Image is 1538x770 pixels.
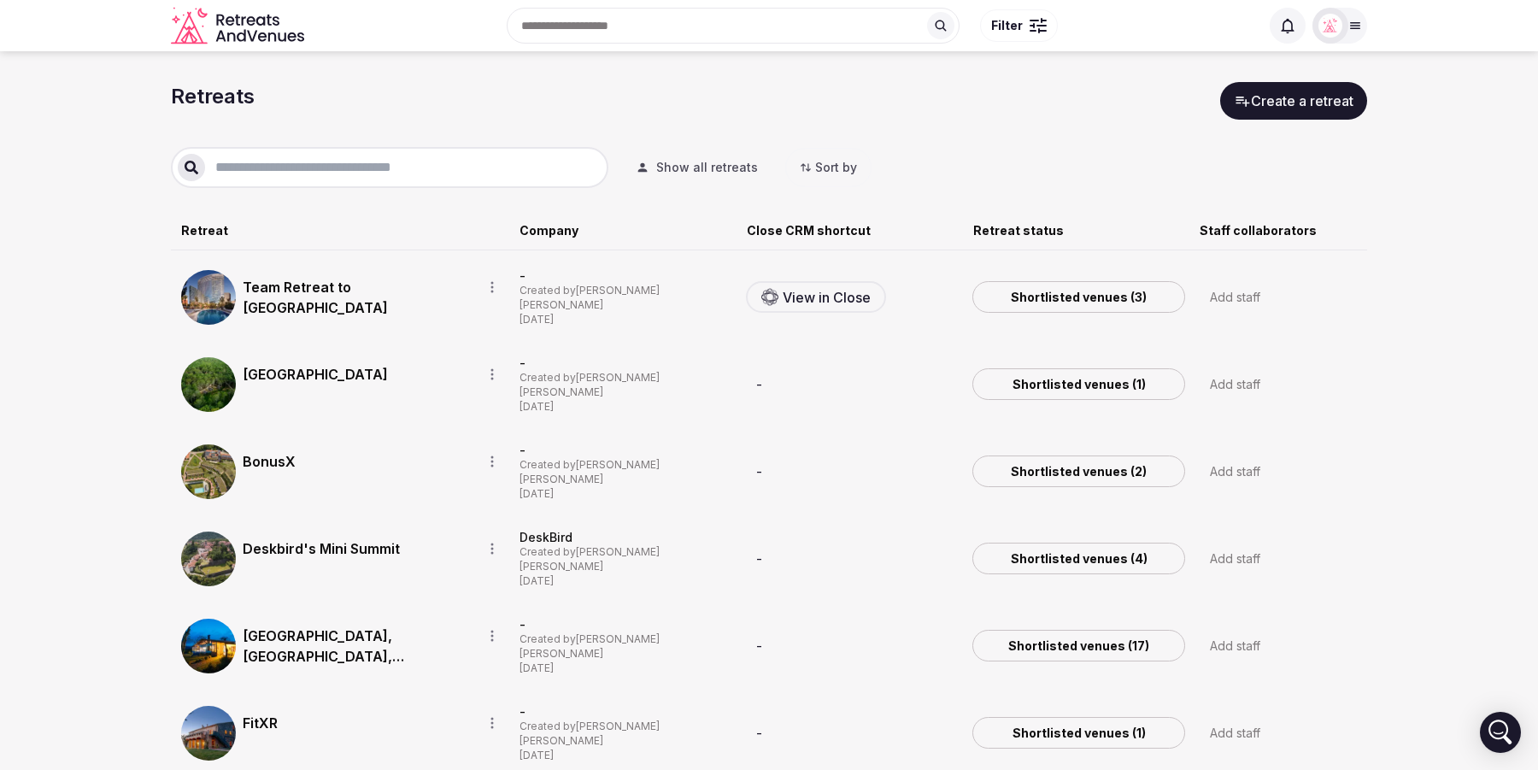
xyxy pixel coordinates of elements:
div: - [520,703,732,720]
div: Add staff [1210,461,1260,482]
div: Created by [PERSON_NAME] [PERSON_NAME] [520,458,732,487]
div: Created by [PERSON_NAME] [PERSON_NAME] [520,284,732,313]
img: Top retreat image for Team Retreat to Las Vegas [181,270,236,325]
a: [GEOGRAPHIC_DATA] [243,364,468,385]
div: Add staff [1210,723,1260,744]
div: Created by [PERSON_NAME] [PERSON_NAME] [520,720,732,749]
div: - [746,636,959,656]
h1: Retreats [171,82,255,120]
img: Top retreat image for Deskbird's Mini Summit [181,532,236,586]
a: Shortlisted venues (4) [972,543,1185,575]
div: DeskBird [520,529,732,546]
a: Shortlisted venues (1) [972,368,1185,401]
a: Shortlisted venues (1) [972,717,1185,749]
div: Created by [PERSON_NAME] [PERSON_NAME] [520,371,732,400]
div: - [520,355,732,372]
div: Retreat status [973,222,1186,239]
div: - [746,461,959,482]
div: - [746,723,959,744]
a: Shortlisted venues (3) [972,281,1185,314]
button: Filter [980,9,1058,42]
span: Filter [991,17,1023,34]
img: Top retreat image for Costa Rica, Mexico, Bali and Italy for Josh Kramer [181,619,236,673]
svg: Retreats and Venues company logo [171,7,308,45]
div: Created by [PERSON_NAME] [PERSON_NAME] [520,545,732,574]
a: FitXR [243,713,468,733]
button: Sort by [785,148,872,187]
img: Top retreat image for FitXR [181,706,236,761]
a: [GEOGRAPHIC_DATA], [GEOGRAPHIC_DATA], [GEOGRAPHIC_DATA] and [GEOGRAPHIC_DATA] for [PERSON_NAME] [243,626,468,667]
div: [DATE] [520,313,732,327]
a: BonusX [243,451,468,472]
div: Retreat [181,222,506,239]
span: Show all retreats [656,159,758,176]
button: Show all retreats [622,149,772,186]
div: Open Intercom Messenger [1480,712,1521,753]
a: View in Close [746,281,886,313]
div: - [746,549,959,569]
div: Company [520,222,732,239]
div: [DATE] [520,487,732,502]
div: - [520,267,732,285]
a: Visit the homepage [171,7,308,45]
img: Top retreat image for BonusX [181,444,236,499]
div: [DATE] [520,749,732,763]
div: - [746,374,959,395]
div: Add staff [1210,287,1260,308]
div: Add staff [1210,374,1260,395]
div: - [520,442,732,459]
div: Add staff [1210,636,1260,656]
div: - [520,616,732,633]
div: [DATE] [520,574,732,589]
a: Deskbird's Mini Summit [243,538,468,559]
a: Shortlisted venues (17) [972,630,1185,662]
div: Created by [PERSON_NAME] [PERSON_NAME] [520,632,732,661]
a: Shortlisted venues (2) [972,456,1185,488]
div: [DATE] [520,400,732,414]
a: Team Retreat to [GEOGRAPHIC_DATA] [243,277,468,318]
img: Top retreat image for Turkey [181,357,236,412]
div: Add staff [1210,549,1260,569]
button: Create a retreat [1220,82,1367,120]
div: [DATE] [520,661,732,676]
span: Staff collaborators [1200,223,1317,238]
img: Matt Grant Oakes [1318,14,1342,38]
div: Close CRM shortcut [747,222,960,239]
